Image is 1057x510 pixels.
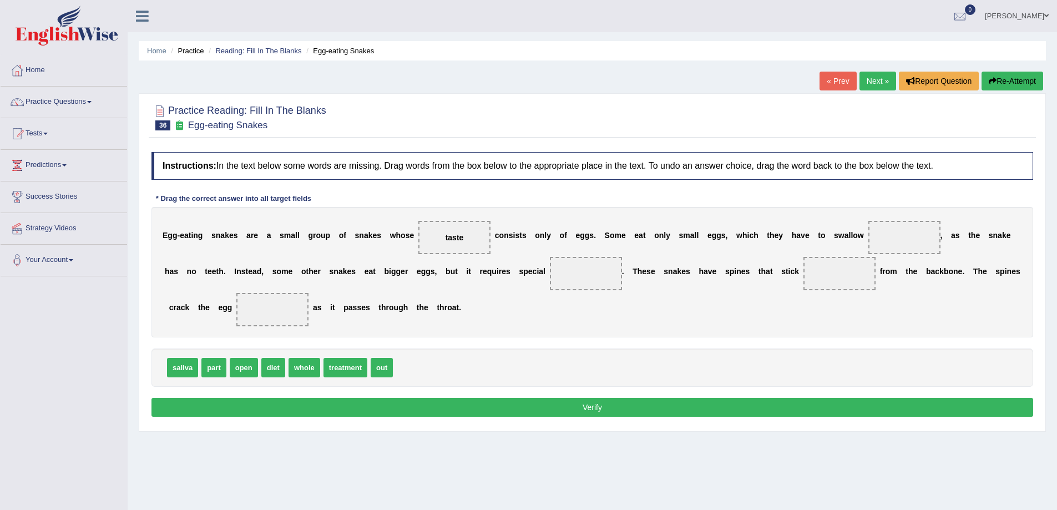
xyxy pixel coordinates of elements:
b: e [775,231,779,240]
b: e [483,267,487,276]
b: t [378,303,381,312]
b: l [295,231,297,240]
b: g [716,231,721,240]
b: g [168,231,173,240]
b: n [668,267,673,276]
b: e [1007,231,1011,240]
b: m [284,231,291,240]
b: e [205,303,210,312]
b: r [318,267,321,276]
b: a [998,231,1002,240]
b: t [246,267,249,276]
b: l [297,231,300,240]
b: a [368,267,373,276]
b: i [537,267,539,276]
b: o [560,231,565,240]
b: a [291,231,295,240]
b: e [365,267,369,276]
b: i [330,303,332,312]
b: t [758,267,761,276]
b: i [389,267,391,276]
b: h [403,303,408,312]
b: e [409,231,414,240]
b: l [664,231,666,240]
b: u [321,231,326,240]
b: a [364,231,368,240]
b: s [355,231,360,240]
b: c [181,303,185,312]
b: b [446,267,451,276]
b: s [377,231,381,240]
b: S [605,231,610,240]
b: s [280,231,284,240]
b: e [634,231,639,240]
b: y [666,231,670,240]
b: a [338,267,343,276]
b: t [216,267,219,276]
b: a [796,231,801,240]
b: s [589,231,594,240]
b: a [690,231,695,240]
b: t [417,303,419,312]
b: t [643,231,646,240]
b: g [308,231,313,240]
b: n [1007,267,1012,276]
small: Egg-eating Snakes [188,120,268,130]
b: y [778,231,783,240]
b: l [543,267,545,276]
b: g [222,303,227,312]
b: o [610,231,615,240]
b: r [386,303,389,312]
b: n [359,231,364,240]
b: i [747,231,750,240]
b: h [381,303,386,312]
b: e [805,231,810,240]
b: h [419,303,424,312]
button: Verify [151,398,1033,417]
b: , [261,267,264,276]
div: * Drag the correct answer into all target fields [151,194,316,204]
b: s [781,267,786,276]
b: n [236,267,241,276]
b: i [513,231,515,240]
b: e [212,267,216,276]
a: Tests [1,118,127,146]
b: w [838,231,844,240]
b: t [968,231,971,240]
span: Drop target [803,257,876,290]
b: s [506,267,510,276]
b: k [939,267,944,276]
b: g [396,267,401,276]
b: t [770,267,773,276]
b: i [734,267,736,276]
b: e [1012,267,1016,276]
b: s [431,267,435,276]
b: f [343,231,346,240]
b: r [313,231,316,240]
b: y [547,231,551,240]
b: n [659,231,664,240]
b: Instructions: [163,161,216,170]
b: f [880,267,883,276]
b: - [177,231,180,240]
b: a [176,303,181,312]
b: s [955,231,960,240]
b: s [272,267,277,276]
b: t [189,231,191,240]
b: , [940,231,943,240]
b: s [234,231,238,240]
b: s [317,303,322,312]
b: s [174,267,178,276]
b: f [564,231,567,240]
b: l [695,231,697,240]
b: h [753,231,758,240]
b: s [1016,267,1020,276]
b: p [730,267,735,276]
b: t [332,303,335,312]
b: c [533,267,537,276]
b: a [951,231,955,240]
b: . [622,267,624,276]
b: a [639,231,643,240]
b: s [406,231,410,240]
b: t [818,231,821,240]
